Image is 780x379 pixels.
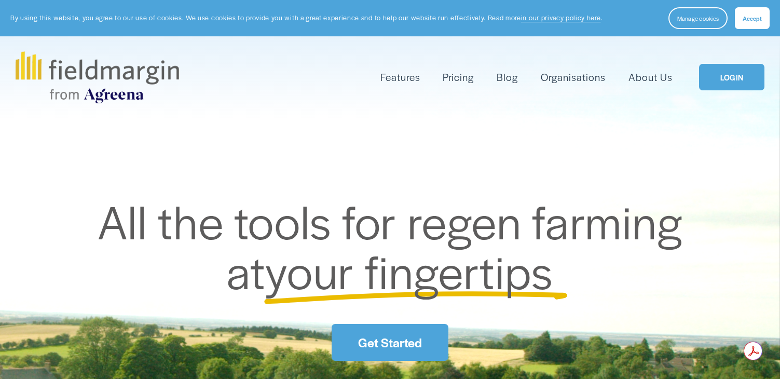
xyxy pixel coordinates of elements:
[380,70,420,85] span: Features
[735,7,770,29] button: Accept
[332,324,448,361] a: Get Started
[16,51,179,103] img: fieldmargin.com
[743,14,762,22] span: Accept
[628,69,673,86] a: About Us
[10,13,603,23] p: By using this website, you agree to our use of cookies. We use cookies to provide you with a grea...
[521,13,601,22] a: in our privacy policy here
[668,7,728,29] button: Manage cookies
[497,69,518,86] a: Blog
[265,238,553,303] span: your fingertips
[541,69,606,86] a: Organisations
[98,188,683,303] span: All the tools for regen farming at
[380,69,420,86] a: folder dropdown
[677,14,719,22] span: Manage cookies
[699,64,764,90] a: LOGIN
[443,69,474,86] a: Pricing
